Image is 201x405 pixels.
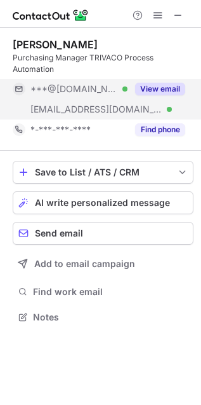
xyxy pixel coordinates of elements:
span: Find work email [33,286,188,298]
button: save-profile-one-click [13,161,193,184]
button: Send email [13,222,193,245]
button: Notes [13,308,193,326]
div: Save to List / ATS / CRM [35,167,171,177]
span: [EMAIL_ADDRESS][DOMAIN_NAME] [30,104,162,115]
span: Send email [35,228,83,238]
button: Reveal Button [135,83,185,95]
span: Add to email campaign [34,259,135,269]
img: ContactOut v5.3.10 [13,8,89,23]
div: [PERSON_NAME] [13,38,98,51]
span: AI write personalized message [35,198,170,208]
span: ***@[DOMAIN_NAME] [30,83,118,95]
span: Notes [33,312,188,323]
div: Purchasing Manager TRIVACO Process Automation [13,52,193,75]
button: Reveal Button [135,123,185,136]
button: Add to email campaign [13,252,193,275]
button: Find work email [13,283,193,301]
button: AI write personalized message [13,191,193,214]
